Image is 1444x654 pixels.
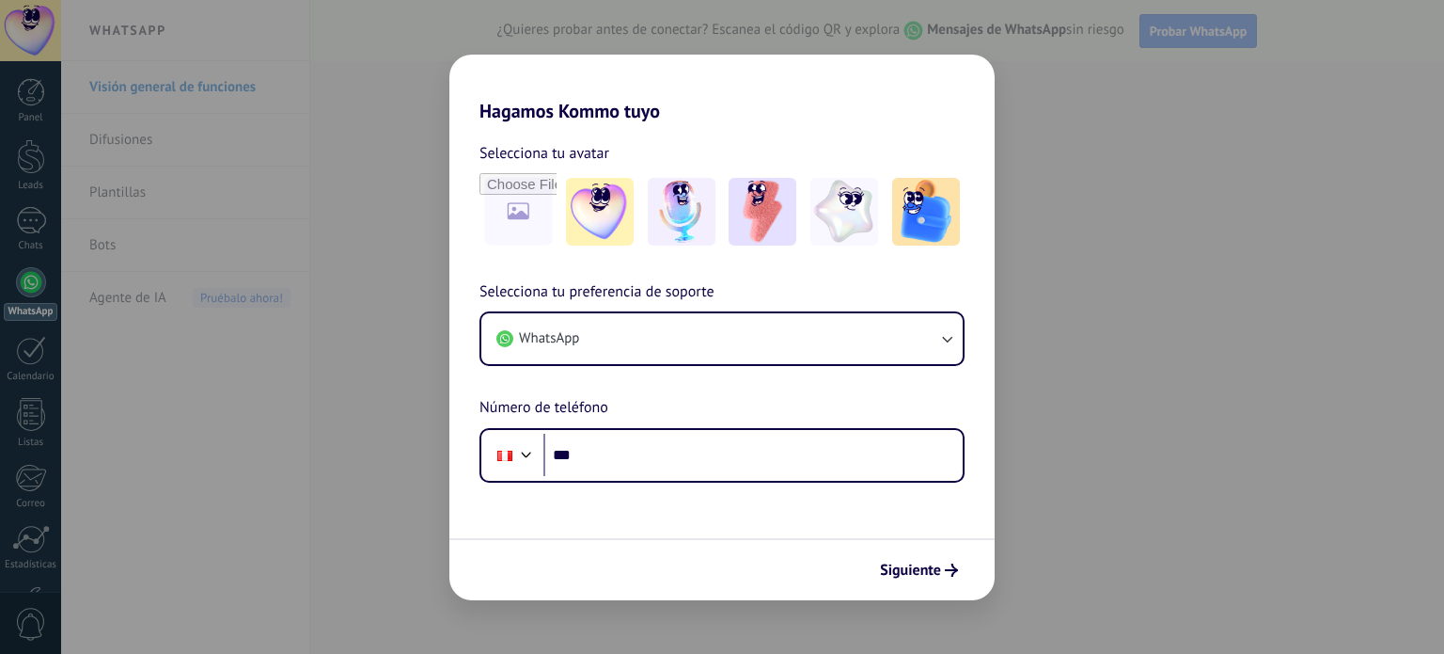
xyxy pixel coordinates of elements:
img: -2.jpeg [648,178,715,246]
span: WhatsApp [519,329,579,348]
img: -5.jpeg [892,178,960,246]
span: Siguiente [880,564,941,577]
img: -3.jpeg [729,178,796,246]
span: Selecciona tu preferencia de soporte [479,280,714,305]
button: WhatsApp [481,313,963,364]
img: -4.jpeg [810,178,878,246]
img: -1.jpeg [566,178,634,246]
h2: Hagamos Kommo tuyo [449,55,995,122]
span: Selecciona tu avatar [479,141,609,166]
button: Siguiente [871,554,966,586]
div: Peru: + 51 [487,436,523,475]
span: Número de teléfono [479,396,608,421]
